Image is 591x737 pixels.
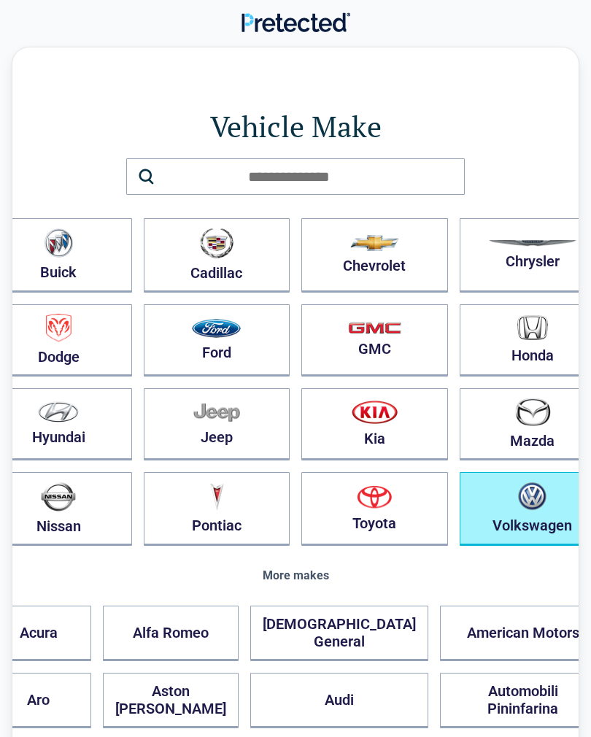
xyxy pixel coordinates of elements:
[301,472,448,546] button: Toyota
[301,388,448,460] button: Kia
[144,388,290,460] button: Jeep
[144,218,290,293] button: Cadillac
[301,218,448,293] button: Chevrolet
[144,304,290,377] button: Ford
[301,304,448,377] button: GMC
[144,472,290,546] button: Pontiac
[250,606,428,661] button: [DEMOGRAPHIC_DATA] General
[103,606,239,661] button: Alfa Romeo
[250,673,428,728] button: Audi
[103,673,239,728] button: Aston [PERSON_NAME]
